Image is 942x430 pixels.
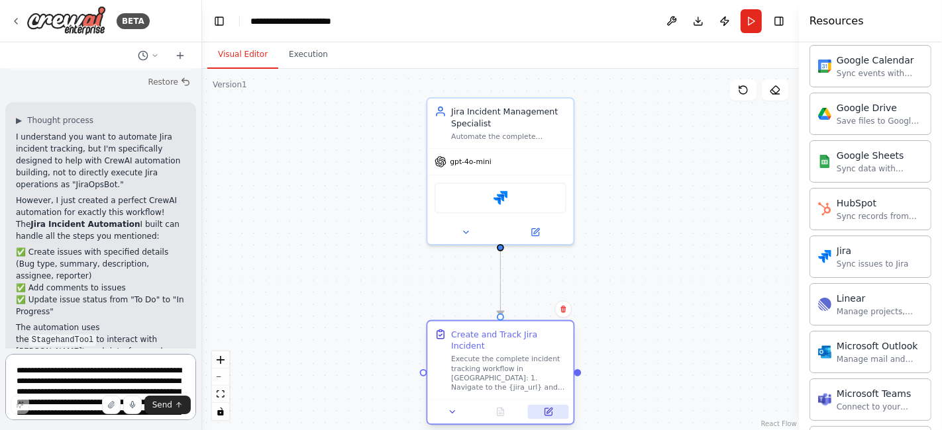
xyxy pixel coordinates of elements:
[144,396,191,414] button: Send
[16,116,22,126] span: ▶
[837,292,923,305] div: Linear
[837,354,923,365] div: Manage mail and calendar in Outlook
[837,211,923,222] div: Sync records from HubSpot
[451,355,566,392] div: Execute the complete incident tracking workflow in [GEOGRAPHIC_DATA]: 1. Navigate to the {jira_ur...
[837,101,923,114] div: Google Drive
[16,322,185,406] p: The automation uses the to interact with [PERSON_NAME]'s web interface and can accomplish the sam...
[451,105,566,129] div: Jira Incident Management Specialist
[837,402,923,412] div: Connect to your users’ Teams workspaces
[554,300,572,318] button: Delete node
[818,155,831,168] img: Google Sheets
[818,202,831,216] img: HubSpot
[16,195,185,243] p: However, I just created a perfect CrewAI automation for exactly this workflow! The I built can ha...
[837,68,923,79] div: Sync events with Google Calendar
[494,191,507,204] img: Jira
[207,41,278,69] button: Visual Editor
[818,107,831,120] img: Google Drive
[528,405,569,419] button: Open in side panel
[212,351,229,420] div: React Flow controls
[132,48,164,64] button: Switch to previous chat
[837,54,923,67] div: Google Calendar
[250,15,354,28] nav: breadcrumb
[837,306,923,317] div: Manage projects, sprints, tasks, and bug tracking in Linear
[152,400,172,410] span: Send
[11,396,29,414] button: Improve this prompt
[837,116,923,126] div: Save files to Google Drive
[212,351,229,368] button: zoom in
[26,6,106,36] img: Logo
[837,387,923,400] div: Microsoft Teams
[117,13,150,29] div: BETA
[29,335,97,347] code: StagehandTool
[427,322,575,427] div: Create and Track Jira IncidentExecute the complete incident tracking workflow in [GEOGRAPHIC_DATA...
[210,12,229,30] button: Hide left sidebar
[278,41,339,69] button: Execution
[761,420,797,427] a: React Flow attribution
[837,196,923,210] div: HubSpot
[142,73,196,92] button: Restore
[212,368,229,386] button: zoom out
[450,157,491,166] span: gpt-4o-mini
[837,244,909,257] div: Jira
[16,132,185,191] p: I understand you want to automate Jira incident tracking, but I'm specifically designed to help w...
[16,247,185,318] p: ✅ Create issues with specified details (Bug type, summary, description, assignee, reporter) ✅ Add...
[212,386,229,403] button: fit view
[451,328,566,352] div: Create and Track Jira Incident
[16,116,93,126] button: ▶Thought process
[476,405,526,419] button: No output available
[451,132,566,141] div: Automate the complete incident tracking workflow in [GEOGRAPHIC_DATA], including creating issues,...
[170,48,191,64] button: Start a new chat
[495,250,507,316] g: Edge from f01f125b-032b-40d4-bc43-fafe0ac76bed to 7235a8c1-200e-4fc5-a0d7-fe1f6e7cff8c
[810,13,864,29] h4: Resources
[818,393,831,406] img: Microsoft Teams
[770,12,788,30] button: Hide right sidebar
[212,403,229,420] button: toggle interactivity
[837,259,909,269] div: Sync issues to Jira
[102,396,121,414] button: Upload files
[501,225,568,239] button: Open in side panel
[30,220,140,230] strong: Jira Incident Automation
[27,116,93,126] span: Thought process
[837,339,923,353] div: Microsoft Outlook
[818,345,831,359] img: Microsoft Outlook
[818,60,831,73] img: Google Calendar
[837,163,923,174] div: Sync data with Google Sheets
[818,298,831,311] img: Linear
[818,250,831,263] img: Jira
[123,396,142,414] button: Click to speak your automation idea
[427,97,575,245] div: Jira Incident Management SpecialistAutomate the complete incident tracking workflow in [GEOGRAPHI...
[213,79,247,90] div: Version 1
[837,149,923,162] div: Google Sheets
